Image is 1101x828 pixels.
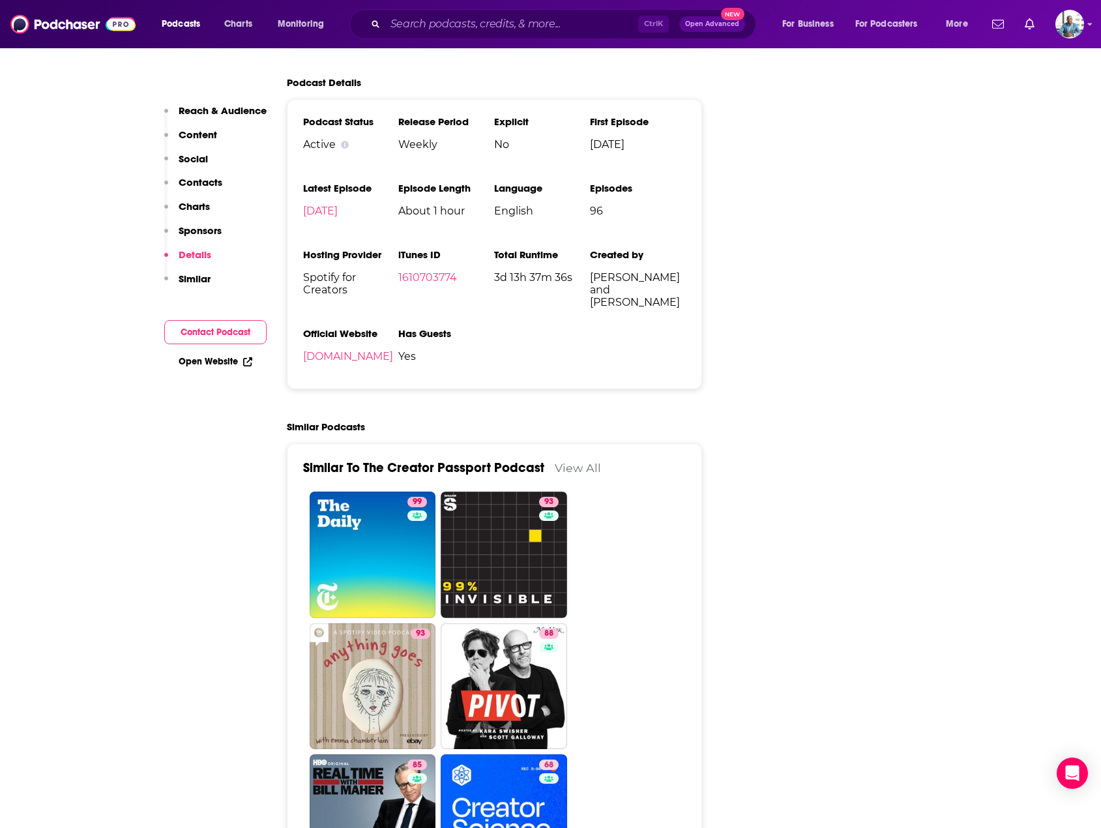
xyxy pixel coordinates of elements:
[179,224,222,237] p: Sponsors
[310,492,436,618] a: 99
[303,182,399,194] h3: Latest Episode
[544,759,553,772] span: 68
[1055,10,1084,38] button: Show profile menu
[287,76,361,89] h2: Podcast Details
[179,176,222,188] p: Contacts
[539,760,559,770] a: 68
[847,14,937,35] button: open menu
[590,115,686,128] h3: First Episode
[278,15,324,33] span: Monitoring
[303,460,544,476] a: Similar To The Creator Passport Podcast
[179,356,252,367] a: Open Website
[164,153,208,177] button: Social
[164,176,222,200] button: Contacts
[679,16,745,32] button: Open AdvancedNew
[164,128,217,153] button: Content
[398,350,494,362] span: Yes
[685,21,739,27] span: Open Advanced
[855,15,918,33] span: For Podcasters
[494,205,590,217] span: English
[782,15,834,33] span: For Business
[1057,758,1088,789] div: Open Intercom Messenger
[162,15,200,33] span: Podcasts
[179,200,210,213] p: Charts
[1020,13,1040,35] a: Show notifications dropdown
[303,138,399,151] div: Active
[303,205,338,217] a: [DATE]
[1055,10,1084,38] img: User Profile
[303,327,399,340] h3: Official Website
[164,200,210,224] button: Charts
[407,760,427,770] a: 85
[398,271,457,284] a: 1610703774
[494,182,590,194] h3: Language
[303,350,393,362] a: [DOMAIN_NAME]
[10,12,136,37] img: Podchaser - Follow, Share and Rate Podcasts
[385,14,638,35] input: Search podcasts, credits, & more...
[179,273,211,285] p: Similar
[164,104,267,128] button: Reach & Audience
[494,271,590,284] span: 3d 13h 37m 36s
[441,492,567,618] a: 93
[179,153,208,165] p: Social
[416,627,425,640] span: 93
[413,759,422,772] span: 85
[303,271,399,296] span: Spotify for Creators
[638,16,669,33] span: Ctrl K
[269,14,341,35] button: open menu
[310,623,436,750] a: 93
[287,421,365,433] h2: Similar Podcasts
[494,115,590,128] h3: Explicit
[590,271,686,308] span: [PERSON_NAME] and [PERSON_NAME]
[411,628,430,639] a: 93
[937,14,984,35] button: open menu
[544,495,553,509] span: 93
[539,628,559,639] a: 88
[303,115,399,128] h3: Podcast Status
[398,248,494,261] h3: iTunes ID
[987,13,1009,35] a: Show notifications dropdown
[303,248,399,261] h3: Hosting Provider
[398,205,494,217] span: About 1 hour
[164,224,222,248] button: Sponsors
[407,497,427,507] a: 99
[1055,10,1084,38] span: Logged in as BoldlyGo
[164,273,211,297] button: Similar
[164,248,211,273] button: Details
[721,8,744,20] span: New
[590,138,686,151] span: [DATE]
[544,627,553,640] span: 88
[539,497,559,507] a: 93
[555,461,601,475] a: View All
[413,495,422,509] span: 99
[590,182,686,194] h3: Episodes
[773,14,850,35] button: open menu
[398,138,494,151] span: Weekly
[441,623,567,750] a: 88
[153,14,217,35] button: open menu
[179,128,217,141] p: Content
[224,15,252,33] span: Charts
[590,205,686,217] span: 96
[494,248,590,261] h3: Total Runtime
[494,138,590,151] span: No
[179,248,211,261] p: Details
[398,327,494,340] h3: Has Guests
[216,14,260,35] a: Charts
[362,9,769,39] div: Search podcasts, credits, & more...
[398,115,494,128] h3: Release Period
[590,248,686,261] h3: Created by
[398,182,494,194] h3: Episode Length
[179,104,267,117] p: Reach & Audience
[946,15,968,33] span: More
[164,320,267,344] button: Contact Podcast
